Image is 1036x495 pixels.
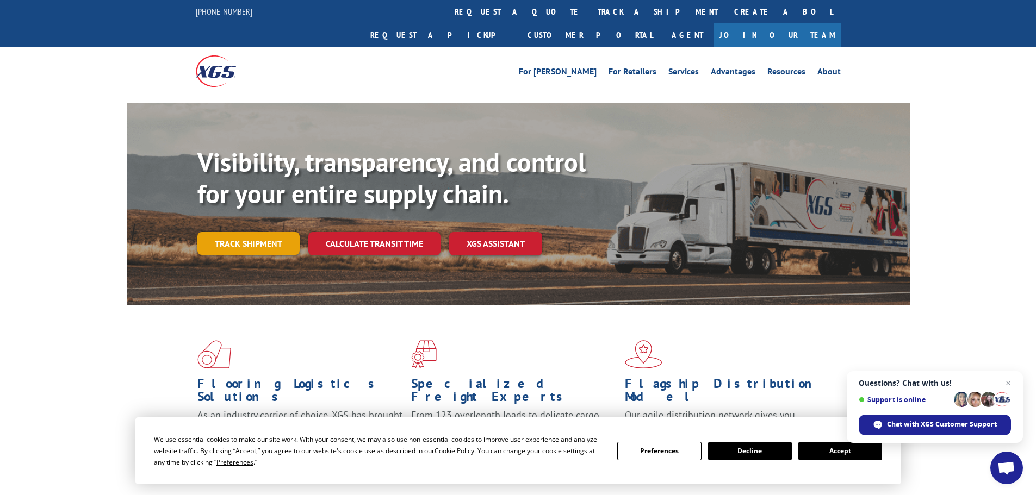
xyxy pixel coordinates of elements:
span: Our agile distribution network gives you nationwide inventory management on demand. [625,409,825,434]
span: Questions? Chat with us! [859,379,1011,387]
a: Resources [767,67,805,79]
a: Join Our Team [714,23,841,47]
span: Cookie Policy [435,446,474,455]
span: Chat with XGS Customer Support [887,419,997,429]
a: Advantages [711,67,755,79]
span: Support is online [859,396,950,404]
h1: Flooring Logistics Solutions [197,377,403,409]
a: For Retailers [609,67,656,79]
img: xgs-icon-flagship-distribution-model-red [625,340,662,368]
img: xgs-icon-focused-on-flooring-red [411,340,437,368]
a: Request a pickup [362,23,519,47]
a: Customer Portal [519,23,661,47]
button: Decline [708,442,792,460]
a: Agent [661,23,714,47]
b: Visibility, transparency, and control for your entire supply chain. [197,145,586,210]
p: From 123 overlength loads to delicate cargo, our experienced staff knows the best way to move you... [411,409,617,457]
h1: Specialized Freight Experts [411,377,617,409]
div: Cookie Consent Prompt [135,417,901,484]
a: XGS ASSISTANT [449,232,542,255]
span: Preferences [216,458,253,467]
button: Accept [798,442,882,460]
h1: Flagship Distribution Model [625,377,830,409]
img: xgs-icon-total-supply-chain-intelligence-red [197,340,231,368]
span: As an industry carrier of choice, XGS has brought innovation and dedication to flooring logistics... [197,409,402,447]
span: Chat with XGS Customer Support [859,415,1011,435]
a: Track shipment [197,232,300,255]
a: Open chat [990,452,1023,484]
a: For [PERSON_NAME] [519,67,597,79]
div: We use essential cookies to make our site work. With your consent, we may also use non-essential ... [154,434,604,468]
a: About [817,67,841,79]
button: Preferences [617,442,701,460]
a: Services [668,67,699,79]
a: [PHONE_NUMBER] [196,6,252,17]
a: Calculate transit time [308,232,441,255]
